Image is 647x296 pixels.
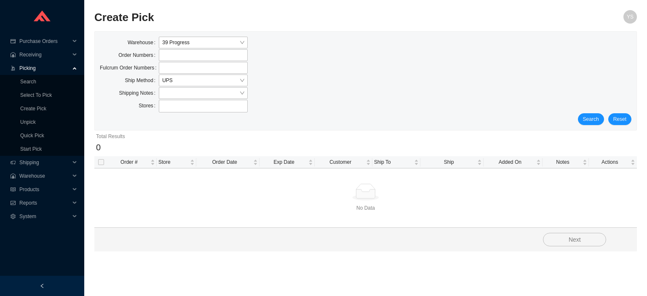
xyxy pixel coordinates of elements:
[19,183,70,196] span: Products
[19,61,70,75] span: Picking
[20,133,44,139] a: Quick Pick
[374,158,412,166] span: Ship To
[128,37,159,48] label: Warehouse
[259,156,315,168] th: Exp Date sortable
[20,119,36,125] a: Unpick
[19,210,70,223] span: System
[315,156,372,168] th: Customer sortable
[261,158,307,166] span: Exp Date
[20,92,52,98] a: Select To Pick
[94,10,501,25] h2: Create Pick
[125,75,159,86] label: Ship Method
[19,48,70,61] span: Receiving
[485,158,535,166] span: Added On
[158,158,188,166] span: Store
[110,158,149,166] span: Order #
[591,158,629,166] span: Actions
[198,158,251,166] span: Order Date
[543,156,589,168] th: Notes sortable
[96,204,635,212] div: No Data
[10,39,16,44] span: credit-card
[543,233,606,246] button: Next
[19,196,70,210] span: Reports
[139,100,159,112] label: Stores
[10,200,16,205] span: fund
[196,156,259,168] th: Order Date sortable
[100,62,159,74] label: Fulcrum Order Numbers
[627,10,634,24] span: YS
[19,156,70,169] span: Shipping
[96,132,635,141] div: Total Results
[316,158,364,166] span: Customer
[118,49,159,61] label: Order Numbers
[20,146,42,152] a: Start Pick
[19,35,70,48] span: Purchase Orders
[583,115,599,123] span: Search
[613,115,626,123] span: Reset
[162,75,244,86] span: UPS
[10,187,16,192] span: read
[608,113,631,125] button: Reset
[544,158,581,166] span: Notes
[157,156,196,168] th: Store sortable
[162,37,244,48] span: 39 Progress
[40,283,45,288] span: left
[422,158,476,166] span: Ship
[420,156,484,168] th: Ship sortable
[96,143,101,152] span: 0
[10,214,16,219] span: setting
[20,106,46,112] a: Create Pick
[578,113,604,125] button: Search
[484,156,543,168] th: Added On sortable
[119,87,159,99] label: Shipping Notes
[589,156,637,168] th: Actions sortable
[19,169,70,183] span: Warehouse
[372,156,420,168] th: Ship To sortable
[108,156,157,168] th: Order # sortable
[20,79,36,85] a: Search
